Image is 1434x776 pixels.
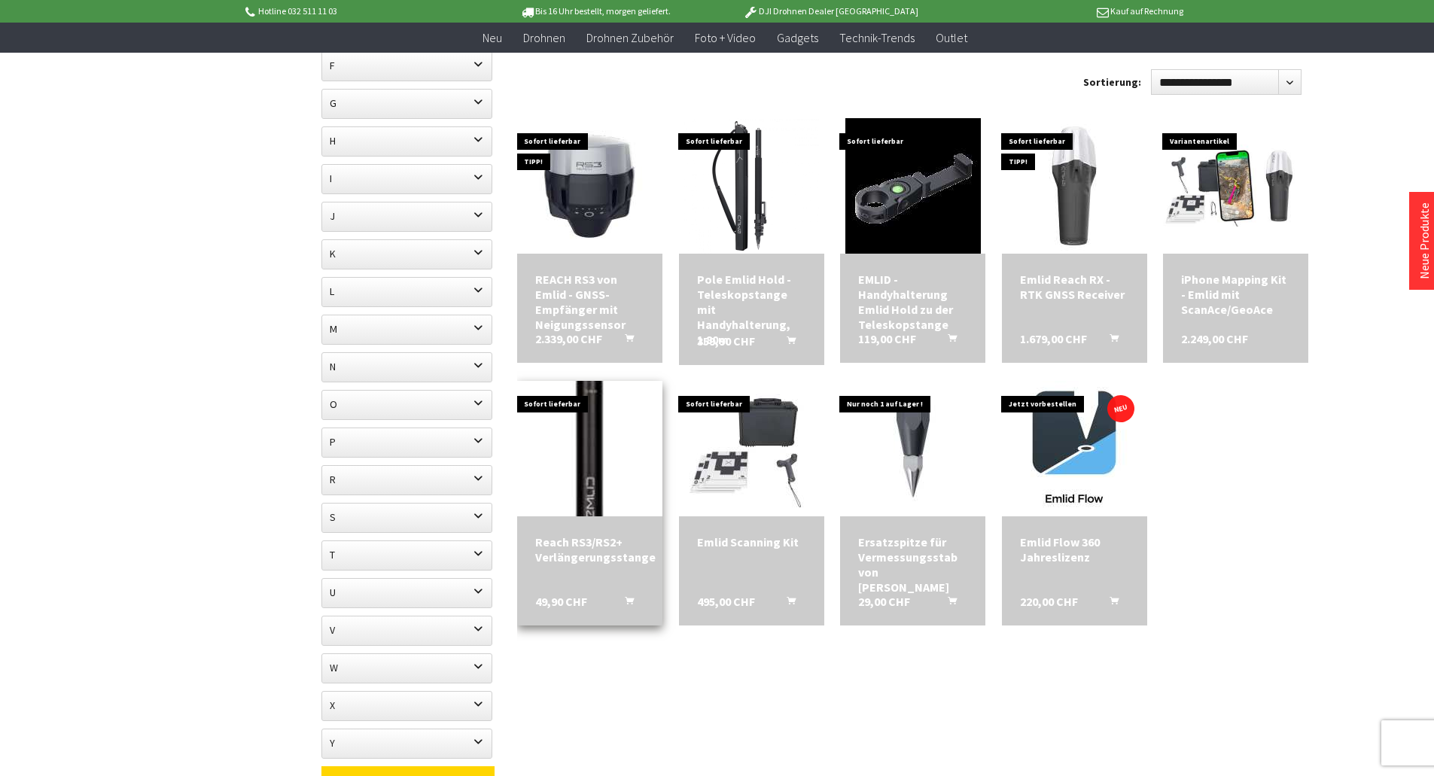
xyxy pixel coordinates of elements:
a: Neue Produkte [1417,202,1432,279]
a: Emlid Flow 360 Jahreslizenz 220,00 CHF In den Warenkorb [1020,534,1129,565]
span: Outlet [936,30,967,45]
button: In den Warenkorb [769,594,805,613]
a: Outlet [925,23,978,53]
label: L [322,278,492,305]
label: F [322,52,492,79]
span: Gadgets [777,30,818,45]
span: 29,00 CHF [858,594,910,609]
a: Reach RS3/RS2+ Verlängerungsstange 49,90 CHF In den Warenkorb [535,534,644,565]
label: K [322,240,492,267]
span: 495,00 CHF [697,594,755,609]
p: DJI Drohnen Dealer [GEOGRAPHIC_DATA] [713,2,948,20]
label: W [322,654,492,681]
label: Sortierung: [1083,70,1141,94]
p: Kauf auf Rechnung [948,2,1183,20]
a: Emlid Scanning Kit 495,00 CHF In den Warenkorb [697,534,806,549]
img: Emlid Reach RX - RTK GNSS Receiver [1006,118,1142,254]
img: Emlid Scanning Kit [684,381,819,516]
img: REACH RS3 von Emlid - GNSS-Empfänger mit Neigungssensor [522,118,657,254]
label: I [322,165,492,192]
label: T [322,541,492,568]
label: J [322,202,492,230]
span: 220,00 CHF [1020,594,1078,609]
div: Ersatzspitze für Vermessungsstab von [PERSON_NAME] [858,534,967,595]
a: Foto + Video [684,23,766,53]
label: R [322,466,492,493]
img: Pole Emlid Hold - Teleskopstange mit Handyhalterung, 1.80m [684,118,819,254]
img: Reach RS3/RS2+ Verlängerungsstange [495,354,684,543]
button: In den Warenkorb [607,594,643,613]
label: V [322,616,492,644]
a: EMLID - Handyhalterung Emlid Hold zu der Teleskopstange 119,00 CHF In den Warenkorb [858,272,967,332]
label: N [322,353,492,380]
label: U [322,579,492,606]
a: iPhone Mapping Kit - Emlid mit ScanAce/GeoAce 2.249,00 CHF [1181,272,1290,317]
button: In den Warenkorb [930,594,966,613]
div: Emlid Flow 360 Jahreslizenz [1020,534,1129,565]
span: Technik-Trends [839,30,915,45]
span: 1.679,00 CHF [1020,331,1087,346]
button: In den Warenkorb [607,331,643,351]
img: Emlid Flow 360 Jahreslizenz [1006,381,1142,516]
a: Emlid Reach RX - RTK GNSS Receiver 1.679,00 CHF In den Warenkorb [1020,272,1129,302]
span: 119,00 CHF [858,331,916,346]
span: Drohnen Zubehör [586,30,674,45]
a: Drohnen Zubehör [576,23,684,53]
a: Ersatzspitze für Vermessungsstab von [PERSON_NAME] 29,00 CHF In den Warenkorb [858,534,967,595]
span: 359,90 CHF [697,333,755,348]
img: iPhone Mapping Kit - Emlid mit ScanAce/GeoAce [1163,145,1308,227]
button: In den Warenkorb [930,331,966,351]
a: Drohnen [513,23,576,53]
a: Technik-Trends [829,23,925,53]
p: Bis 16 Uhr bestellt, morgen geliefert. [478,2,713,20]
button: In den Warenkorb [1091,331,1128,351]
img: EMLID - Handyhalterung Emlid Hold zu der Teleskopstange [845,118,981,254]
a: REACH RS3 von Emlid - GNSS-Empfänger mit Neigungssensor 2.339,00 CHF In den Warenkorb [535,272,644,332]
span: Neu [483,30,502,45]
label: H [322,127,492,154]
button: In den Warenkorb [769,333,805,353]
div: Pole Emlid Hold - Teleskopstange mit Handyhalterung, 1.80m [697,272,806,347]
div: EMLID - Handyhalterung Emlid Hold zu der Teleskopstange [858,272,967,332]
div: Emlid Reach RX - RTK GNSS Receiver [1020,272,1129,302]
label: X [322,692,492,719]
label: G [322,90,492,117]
label: S [322,504,492,531]
div: REACH RS3 von Emlid - GNSS-Empfänger mit Neigungssensor [535,272,644,332]
span: Foto + Video [695,30,756,45]
label: P [322,428,492,455]
label: M [322,315,492,342]
a: Neu [472,23,513,53]
label: Y [322,729,492,756]
div: Emlid Scanning Kit [697,534,806,549]
span: 49,90 CHF [535,594,587,609]
label: O [322,391,492,418]
button: In den Warenkorb [1091,594,1128,613]
a: Pole Emlid Hold - Teleskopstange mit Handyhalterung, 1.80m 359,90 CHF In den Warenkorb [697,272,806,347]
div: Reach RS3/RS2+ Verlängerungsstange [535,534,644,565]
a: Gadgets [766,23,829,53]
span: Drohnen [523,30,565,45]
div: iPhone Mapping Kit - Emlid mit ScanAce/GeoAce [1181,272,1290,317]
p: Hotline 032 511 11 03 [243,2,478,20]
span: 2.339,00 CHF [535,331,602,346]
img: Ersatzspitze für Vermessungsstab von Emlid [845,381,981,516]
span: 2.249,00 CHF [1181,331,1248,346]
